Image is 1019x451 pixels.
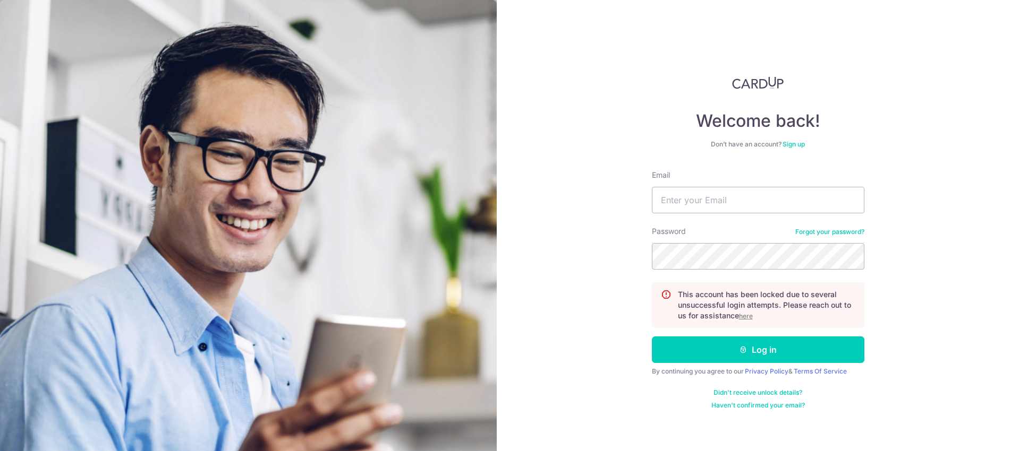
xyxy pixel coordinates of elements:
[652,336,864,363] button: Log in
[652,140,864,149] div: Don’t have an account?
[711,401,805,410] a: Haven't confirmed your email?
[732,76,784,89] img: CardUp Logo
[652,226,686,237] label: Password
[794,367,847,375] a: Terms Of Service
[652,367,864,376] div: By continuing you agree to our &
[652,187,864,213] input: Enter your Email
[714,388,802,397] a: Didn't receive unlock details?
[783,140,805,148] a: Sign up
[652,170,670,180] label: Email
[745,367,788,375] a: Privacy Policy
[678,289,855,321] p: This account has been locked due to several unsuccessful login attempts. Please reach out to us f...
[739,312,753,320] a: here
[652,110,864,132] h4: Welcome back!
[795,228,864,236] a: Forgot your password?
